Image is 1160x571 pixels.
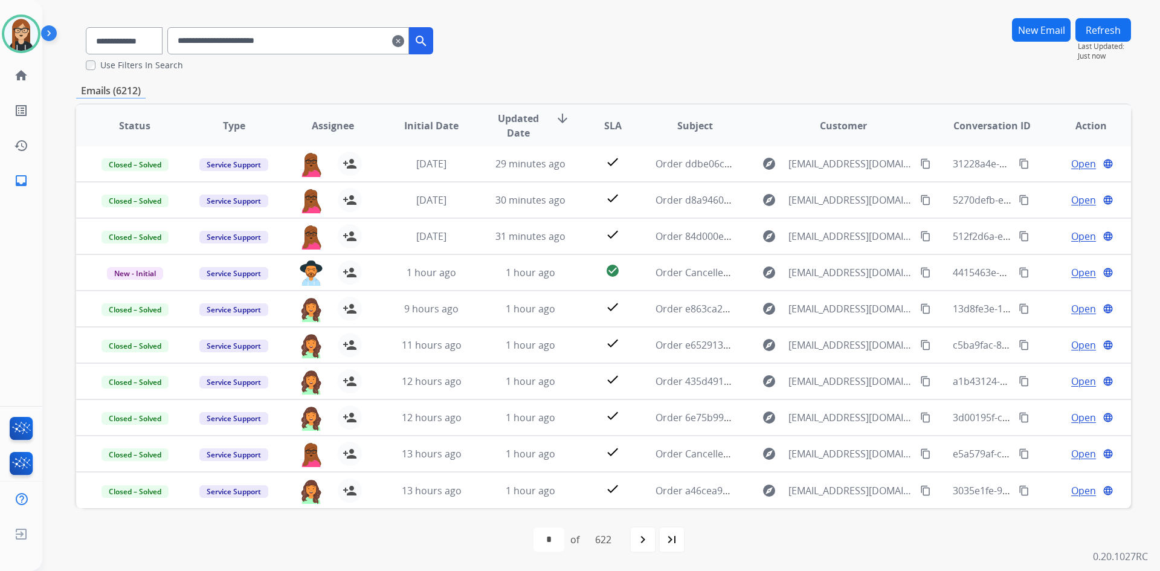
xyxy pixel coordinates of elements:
[101,195,169,207] span: Closed – Solved
[299,224,323,250] img: agent-avatar
[920,231,931,242] mat-icon: content_copy
[343,156,357,171] mat-icon: person_add
[495,157,565,170] span: 29 minutes ago
[506,338,555,352] span: 1 hour ago
[953,157,1138,170] span: 31228a4e-8c15-4d8c-8262-9591e02eb5c0
[605,300,620,314] mat-icon: check
[820,118,867,133] span: Customer
[14,138,28,153] mat-icon: history
[1078,51,1131,61] span: Just now
[416,157,446,170] span: [DATE]
[762,410,776,425] mat-icon: explore
[665,532,679,547] mat-icon: last_page
[1071,447,1096,461] span: Open
[402,447,462,460] span: 13 hours ago
[656,157,870,170] span: Order ddbe06c1-11f0-40cb-8d17-561536dd9df0
[1093,549,1148,564] p: 0.20.1027RC
[605,336,620,350] mat-icon: check
[570,532,579,547] div: of
[404,118,459,133] span: Initial Date
[1019,195,1029,205] mat-icon: content_copy
[299,405,323,431] img: agent-avatar
[953,118,1031,133] span: Conversation ID
[101,412,169,425] span: Closed – Solved
[953,484,1132,497] span: 3035e1fe-99f7-463c-a738-918d3fbabe4c
[920,303,931,314] mat-icon: content_copy
[76,83,146,98] p: Emails (6212)
[920,195,931,205] mat-icon: content_copy
[920,158,931,169] mat-icon: content_copy
[101,340,169,352] span: Closed – Solved
[656,375,869,388] span: Order 435d491f-0112-4148-bf03-a65a850b2eb0
[414,34,428,48] mat-icon: search
[953,230,1132,243] span: 512f2d6a-e67d-49fa-af70-997ac86ee97e
[392,34,404,48] mat-icon: clear
[677,118,713,133] span: Subject
[14,68,28,83] mat-icon: home
[299,260,323,286] img: agent-avatar
[1103,231,1113,242] mat-icon: language
[656,338,871,352] span: Order e6529135-5ddd-4f4c-b316-150670259248
[762,229,776,244] mat-icon: explore
[1071,193,1096,207] span: Open
[788,229,913,244] span: [EMAIL_ADDRESS][DOMAIN_NAME]
[1103,267,1113,278] mat-icon: language
[199,303,268,316] span: Service Support
[506,302,555,315] span: 1 hour ago
[223,118,245,133] span: Type
[1103,448,1113,459] mat-icon: language
[299,479,323,504] img: agent-avatar
[14,173,28,188] mat-icon: inbox
[299,333,323,358] img: agent-avatar
[491,111,546,140] span: Updated Date
[199,158,268,171] span: Service Support
[1019,412,1029,423] mat-icon: content_copy
[402,338,462,352] span: 11 hours ago
[762,374,776,389] mat-icon: explore
[920,267,931,278] mat-icon: content_copy
[312,118,354,133] span: Assignee
[299,369,323,395] img: agent-avatar
[762,265,776,280] mat-icon: explore
[343,410,357,425] mat-icon: person_add
[402,484,462,497] span: 13 hours ago
[1103,340,1113,350] mat-icon: language
[1103,485,1113,496] mat-icon: language
[605,191,620,205] mat-icon: check
[656,484,870,497] span: Order a46cea94-6324-4deb-b66f-ce0abe156471
[788,338,913,352] span: [EMAIL_ADDRESS][DOMAIN_NAME]
[604,118,622,133] span: SLA
[762,338,776,352] mat-icon: explore
[920,412,931,423] mat-icon: content_copy
[495,193,565,207] span: 30 minutes ago
[1019,485,1029,496] mat-icon: content_copy
[343,374,357,389] mat-icon: person_add
[656,230,868,243] span: Order 84d000e2-8d1e-4a80-b7a3-cdfea9e869fe
[402,375,462,388] span: 12 hours ago
[343,338,357,352] mat-icon: person_add
[14,103,28,118] mat-icon: list_alt
[656,302,860,315] span: Order e863ca26-b5aa-4fb9-a8aa-bfcf408f4efa
[762,483,776,498] mat-icon: explore
[605,263,620,278] mat-icon: check_circle
[343,302,357,316] mat-icon: person_add
[788,410,913,425] span: [EMAIL_ADDRESS][DOMAIN_NAME]
[416,193,446,207] span: [DATE]
[1103,158,1113,169] mat-icon: language
[199,231,268,244] span: Service Support
[605,227,620,242] mat-icon: check
[343,193,357,207] mat-icon: person_add
[1019,231,1029,242] mat-icon: content_copy
[1071,410,1096,425] span: Open
[506,411,555,424] span: 1 hour ago
[506,484,555,497] span: 1 hour ago
[119,118,150,133] span: Status
[605,445,620,459] mat-icon: check
[506,375,555,388] span: 1 hour ago
[343,483,357,498] mat-icon: person_add
[1019,376,1029,387] mat-icon: content_copy
[788,302,913,316] span: [EMAIL_ADDRESS][DOMAIN_NAME]
[1078,42,1131,51] span: Last Updated:
[1071,483,1096,498] span: Open
[1075,18,1131,42] button: Refresh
